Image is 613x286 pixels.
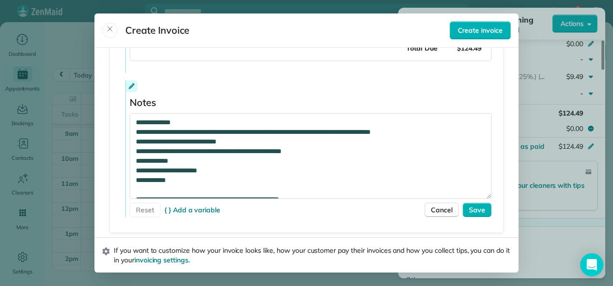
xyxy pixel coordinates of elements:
[469,205,485,215] span: Save
[102,23,118,38] button: Close
[114,246,511,265] span: If you want to customize how your invoice looks like, how your customer pay their invoices and ho...
[164,203,220,217] button: { } Add a variable
[125,24,189,36] span: Create Invoice
[450,21,511,39] button: Create invoice
[425,203,459,217] button: Cancel
[458,26,503,35] span: Create invoice
[463,203,492,217] button: Save
[438,43,481,53] span: $124.49
[130,43,438,53] span: Total Due
[164,205,220,215] span: { } Add a variable
[431,205,453,215] span: Cancel
[134,256,190,264] a: invoicing settings.
[130,96,156,109] span: Notes
[130,203,160,217] button: Reset
[136,205,154,215] span: Reset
